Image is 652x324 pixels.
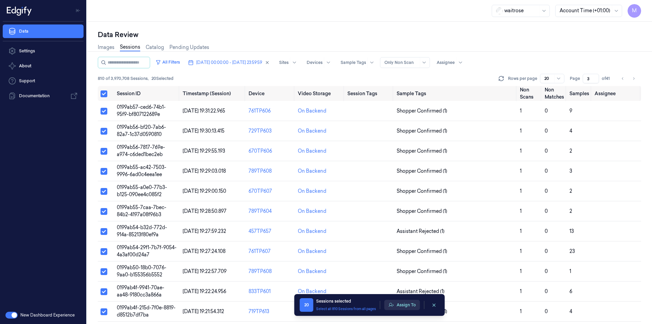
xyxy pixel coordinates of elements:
button: Select all [101,90,107,97]
button: Select row [101,168,107,175]
div: 789TP604 [249,208,292,215]
span: 0199ab55-7caa-7bec-84b2-4197a08f96b3 [117,204,166,218]
span: Shopper Confirmed (1) [397,107,447,115]
span: 0 [545,308,548,314]
div: 670TP606 [249,148,292,155]
span: 0 [545,108,548,114]
span: 0199ab54-b32d-772d-914a-85213f80ef9a [117,224,167,238]
div: 789TP608 [249,168,292,175]
span: 2 [569,148,572,154]
span: Shopper Confirmed (1) [397,148,447,155]
th: Sample Tags [394,86,517,101]
span: 0 [545,268,548,274]
a: Data [3,24,84,38]
div: 729TP603 [249,127,292,135]
span: 1 [520,208,522,214]
span: 0199ab55-a0e0-77b3-b125-090ee4c085f2 [117,184,167,198]
div: On Backend [298,168,326,175]
span: [DATE] 19:29:00.150 [183,188,226,194]
th: Video Storage [295,86,344,101]
span: 4 [569,308,572,314]
span: 0 [545,168,548,174]
button: Select row [101,228,107,235]
span: 13 [569,228,574,234]
span: 0199ab56-bf20-7ab6-82a7-1c37d0590810 [117,124,166,137]
a: Documentation [3,89,84,103]
span: 1 [569,268,571,274]
div: On Backend [298,148,326,155]
div: On Backend [298,208,326,215]
button: [DATE] 00:00:00 - [DATE] 23:59:59 [185,57,272,68]
button: About [3,59,84,73]
span: Shopper Confirmed (1) [397,208,447,215]
a: Pending Updates [169,44,209,51]
div: 761TP606 [249,107,292,115]
th: Device [246,86,295,101]
a: Images [98,44,114,51]
span: [DATE] 19:27:59.232 [183,228,226,234]
button: Select row [101,108,107,115]
span: Shopper Confirmed (1) [397,248,447,255]
span: 0 [545,188,548,194]
span: of 41 [602,75,613,82]
span: 0 [545,208,548,214]
span: 1 [520,188,522,194]
span: 1 [520,248,522,254]
button: Select row [101,308,107,315]
a: Support [3,74,84,88]
span: 0 [545,148,548,154]
span: 0 [545,288,548,294]
button: Select row [101,268,107,275]
div: On Backend [298,248,326,255]
div: 670TP607 [249,188,292,195]
span: [DATE] 19:30:13.415 [183,128,224,134]
button: Select row [101,248,107,255]
th: Timestamp (Session) [180,86,246,101]
button: Go to previous page [618,74,628,83]
div: On Backend [298,268,326,275]
span: 1 [520,268,522,274]
button: M [628,4,641,18]
button: Select row [101,148,107,155]
button: Select row [101,288,107,295]
nav: pagination [618,74,638,83]
span: [DATE] 19:22:24.956 [183,288,226,294]
span: Shopper Confirmed (1) [397,127,447,135]
span: 4 [569,128,572,134]
th: Samples [567,86,592,101]
span: 1 [520,108,522,114]
p: Rows per page [508,75,537,82]
span: 1 [520,148,522,154]
span: 810 of 3,970,708 Sessions , [98,75,149,82]
th: Assignee [592,86,641,101]
span: 1 [520,228,522,234]
th: Non Scans [517,86,542,101]
span: 3 [569,168,572,174]
div: Sessions selected [316,298,376,304]
div: Data Review [98,30,641,39]
span: [DATE] 19:22:57.709 [183,268,227,274]
button: All Filters [153,57,183,68]
button: clearSelection [429,300,439,310]
span: [DATE] 19:21:54.312 [183,308,224,314]
div: 789TP608 [249,268,292,275]
span: [DATE] 19:27:24.108 [183,248,225,254]
span: [DATE] 00:00:00 - [DATE] 23:59:59 [196,59,262,66]
th: Non Matches [542,86,567,101]
span: 0199ab57-ced6-74b1-95f9-bf807122689e [117,104,166,117]
th: Session ID [114,86,180,101]
span: [DATE] 19:31:22.965 [183,108,225,114]
button: Select row [101,128,107,135]
button: Assign To [384,300,420,310]
button: Select row [101,208,107,215]
div: 719TP613 [249,308,292,315]
div: 833TP601 [249,288,292,295]
span: 2 [569,208,572,214]
a: Settings [3,44,84,58]
span: 2 [569,188,572,194]
span: Assistant Rejected (1) [397,228,445,235]
span: 1 [520,308,522,314]
span: 0 [545,228,548,234]
span: 9 [569,108,572,114]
